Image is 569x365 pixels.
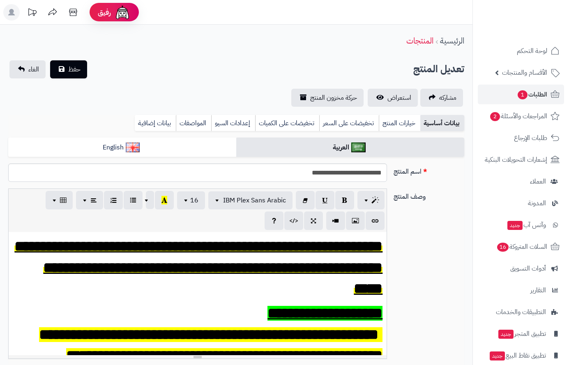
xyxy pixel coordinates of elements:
[507,219,546,231] span: وآتس آب
[98,7,111,17] span: رفيق
[223,195,286,205] span: IBM Plex Sans Arabic
[514,132,547,144] span: طلبات الإرجاع
[211,115,255,131] a: إعدادات السيو
[489,110,547,122] span: المراجعات والأسئلة
[319,115,379,131] a: تخفيضات على السعر
[291,89,364,107] a: حركة مخزون المنتج
[478,324,564,344] a: تطبيق المتجرجديد
[413,61,464,78] h2: تعديل المنتج
[351,142,366,152] img: العربية
[406,34,433,47] a: المنتجات
[485,154,547,165] span: إشعارات التحويلات البنكية
[497,243,509,252] span: 16
[114,4,131,21] img: ai-face.png
[478,302,564,322] a: التطبيقات والخدمات
[507,221,523,230] span: جديد
[177,191,205,209] button: 16
[478,280,564,300] a: التقارير
[420,115,464,131] a: بيانات أساسية
[490,112,500,121] span: 2
[478,128,564,148] a: طلبات الإرجاع
[8,138,236,158] a: English
[390,188,468,202] label: وصف المنتج
[489,350,546,361] span: تطبيق نقاط البيع
[22,4,42,23] a: تحديثات المنصة
[439,93,456,103] span: مشاركه
[517,45,547,57] span: لوحة التحكم
[517,89,547,100] span: الطلبات
[478,85,564,104] a: الطلبات1
[478,215,564,235] a: وآتس آبجديد
[478,41,564,61] a: لوحة التحكم
[28,64,39,74] span: الغاء
[135,115,176,131] a: بيانات إضافية
[478,172,564,191] a: العملاء
[255,115,319,131] a: تخفيضات على الكميات
[50,60,87,78] button: حفظ
[528,197,546,209] span: المدونة
[208,191,293,209] button: IBM Plex Sans Arabic
[176,115,211,131] a: المواصفات
[478,106,564,126] a: المراجعات والأسئلة2
[510,263,546,274] span: أدوات التسويق
[126,142,140,152] img: English
[513,6,561,23] img: logo-2.png
[502,67,547,78] span: الأقسام والمنتجات
[490,351,505,360] span: جديد
[496,306,546,318] span: التطبيقات والخدمات
[9,60,46,78] a: الغاء
[310,93,357,103] span: حركة مخزون المنتج
[478,193,564,213] a: المدونة
[530,285,546,296] span: التقارير
[379,115,420,131] a: خيارات المنتج
[236,138,464,158] a: العربية
[498,328,546,340] span: تطبيق المتجر
[478,237,564,257] a: السلات المتروكة16
[518,90,528,99] span: 1
[368,89,418,107] a: استعراض
[530,176,546,187] span: العملاء
[387,93,411,103] span: استعراض
[478,259,564,278] a: أدوات التسويق
[496,241,547,253] span: السلات المتروكة
[440,34,464,47] a: الرئيسية
[390,163,468,177] label: اسم المنتج
[498,330,514,339] span: جديد
[478,150,564,170] a: إشعارات التحويلات البنكية
[68,64,81,74] span: حفظ
[190,195,198,205] span: 16
[420,89,463,107] a: مشاركه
